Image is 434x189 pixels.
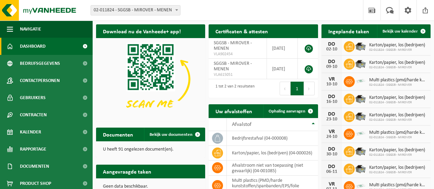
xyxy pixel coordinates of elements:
[103,184,198,189] p: Geen data beschikbaar.
[369,135,427,140] span: 02-011824 - SGGSB - MIROVER
[377,24,430,38] a: Bekijk uw kalender
[280,82,291,95] button: Previous
[355,163,366,174] img: WB-5000-GAL-GY-01
[269,109,305,114] span: Ophaling aanvragen
[232,122,251,127] span: Afvalstof
[96,24,188,38] h2: Download nu de Vanheede+ app!
[321,24,376,38] h2: Ingeplande taken
[369,66,425,70] span: 02-011824 - SGGSB - MIROVER
[227,146,318,161] td: karton/papier, los (bedrijven) (04-000026)
[304,82,315,95] button: Next
[103,147,198,152] p: U heeft 91 ongelezen document(en).
[325,146,339,152] div: DO
[91,5,180,15] span: 02-011824 - SGGSB - MIROVER - MENEN
[369,43,425,48] span: Karton/papier, los (bedrijven)
[355,75,366,87] img: LP-SK-00500-LPE-16
[144,128,204,141] a: Bekijk uw documenten
[369,182,427,188] span: Multi plastics (pmd/harde kunststoffen/spanbanden/eps/folie naturel/folie gemeng...
[20,21,41,38] span: Navigatie
[227,131,318,146] td: bedrijfsrestafval (04-000008)
[20,72,60,89] span: Contactpersonen
[96,165,158,178] h2: Aangevraagde taken
[325,82,339,87] div: 10-10
[227,161,318,176] td: afvalstroom niet van toepassing (niet gevaarlijk) (04-001085)
[214,61,252,72] span: SGGSB - MIROVER - MENEN
[91,5,180,15] span: 02-011824 - SGGSB - MIROVER - MENEN
[325,164,339,169] div: DO
[355,58,366,69] img: WB-5000-GAL-GY-01
[369,153,425,157] span: 02-011824 - SGGSB - MIROVER
[369,170,425,175] span: 02-011824 - SGGSB - MIROVER
[355,128,366,139] img: LP-SK-00500-LPE-16
[325,129,339,134] div: VR
[20,158,49,175] span: Documenten
[214,72,261,78] span: VLA615051
[325,99,339,104] div: 16-10
[355,145,366,157] img: WB-5000-GAL-GY-01
[369,48,425,52] span: 02-011824 - SGGSB - MIROVER
[369,95,425,101] span: Karton/papier, los (bedrijven)
[150,132,192,137] span: Bekijk uw documenten
[325,117,339,122] div: 23-10
[355,93,366,104] img: WB-5000-GAL-GY-01
[325,181,339,187] div: VR
[369,118,425,122] span: 02-011824 - SGGSB - MIROVER
[214,51,261,57] span: VLA902454
[325,94,339,99] div: DO
[212,81,255,96] div: 1 tot 2 van 2 resultaten
[369,113,425,118] span: Karton/papier, los (bedrijven)
[355,110,366,122] img: WB-5000-GAL-GY-01
[20,141,46,158] span: Rapportage
[325,169,339,174] div: 06-11
[369,83,427,87] span: 02-011824 - SGGSB - MIROVER
[325,76,339,82] div: VR
[325,152,339,157] div: 30-10
[209,104,259,118] h2: Uw afvalstoffen
[20,106,47,123] span: Contracten
[383,29,418,34] span: Bekijk uw kalender
[369,147,425,153] span: Karton/papier, los (bedrijven)
[369,60,425,66] span: Karton/papier, los (bedrijven)
[291,82,304,95] button: 1
[325,111,339,117] div: DO
[267,59,298,79] td: [DATE]
[20,38,46,55] span: Dashboard
[325,59,339,64] div: DO
[369,165,425,170] span: Karton/papier, los (bedrijven)
[325,64,339,69] div: 09-10
[369,78,427,83] span: Multi plastics (pmd/harde kunststoffen/spanbanden/eps/folie naturel/folie gemeng...
[369,130,427,135] span: Multi plastics (pmd/harde kunststoffen/spanbanden/eps/folie naturel/folie gemeng...
[96,38,205,120] img: Download de VHEPlus App
[369,101,425,105] span: 02-011824 - SGGSB - MIROVER
[20,123,41,141] span: Kalender
[355,40,366,52] img: WB-5000-GAL-GY-01
[209,24,275,38] h2: Certificaten & attesten
[325,42,339,47] div: DO
[267,38,298,59] td: [DATE]
[20,55,60,72] span: Bedrijfsgegevens
[263,104,317,118] a: Ophaling aanvragen
[96,128,140,141] h2: Documenten
[325,47,339,52] div: 02-10
[325,134,339,139] div: 24-10
[20,89,46,106] span: Gebruikers
[214,40,252,51] span: SGGSB - MIROVER - MENEN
